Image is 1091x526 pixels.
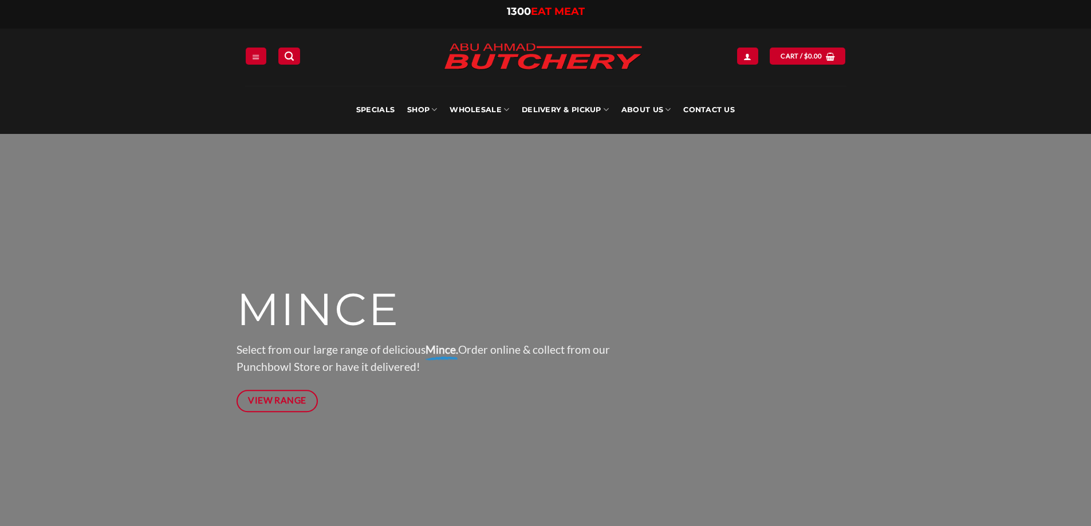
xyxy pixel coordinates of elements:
strong: Mince. [426,343,458,356]
span: View Range [248,393,306,408]
a: View Range [237,390,318,412]
a: Wholesale [450,86,509,134]
span: EAT MEAT [531,5,585,18]
span: Select from our large range of delicious Order online & collect from our Punchbowl Store or have ... [237,343,610,374]
span: 1300 [507,5,531,18]
a: About Us [621,86,671,134]
a: Specials [356,86,395,134]
a: View cart [770,48,845,64]
a: Delivery & Pickup [522,86,609,134]
a: 1300EAT MEAT [507,5,585,18]
span: MINCE [237,282,400,337]
a: Login [737,48,758,64]
img: Abu Ahmad Butchery [434,35,652,79]
a: Menu [246,48,266,64]
a: SHOP [407,86,437,134]
bdi: 0.00 [804,52,822,60]
a: Contact Us [683,86,735,134]
a: Search [278,48,300,64]
span: $ [804,51,808,61]
span: Cart / [781,51,822,61]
